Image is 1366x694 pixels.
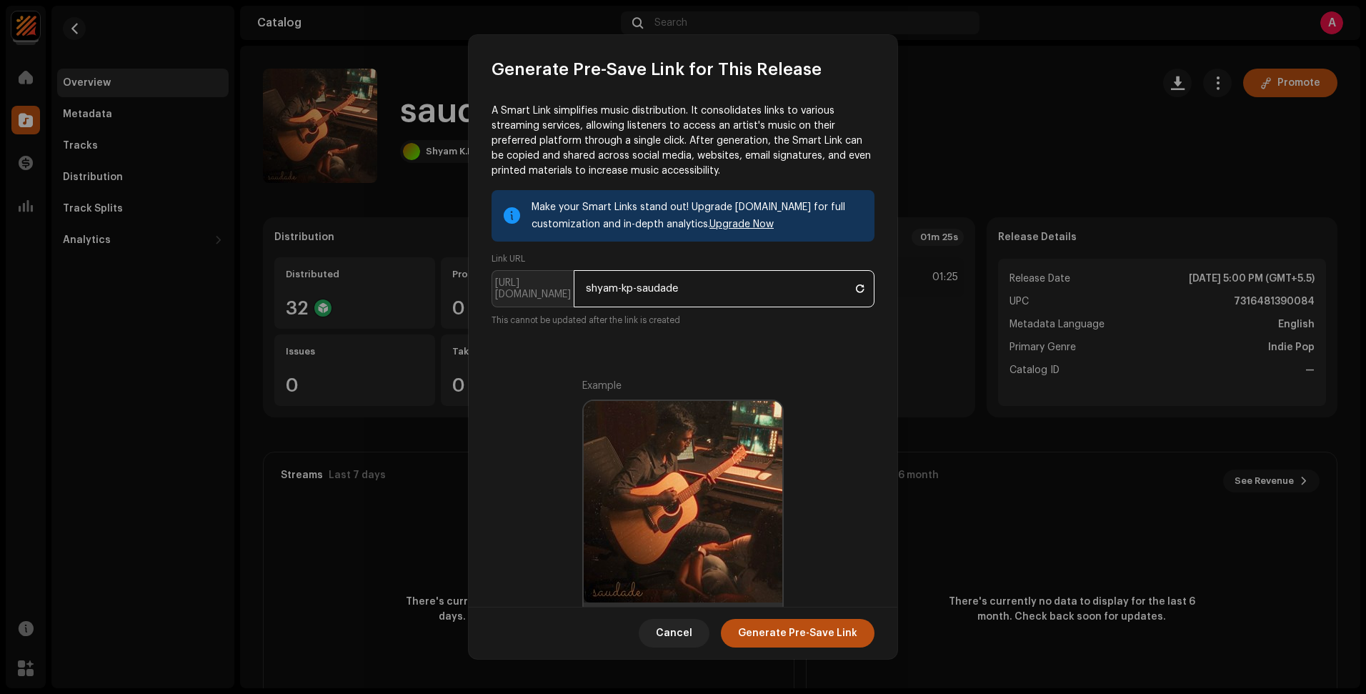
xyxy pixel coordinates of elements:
[469,35,897,81] div: Generate Pre-Save Link for This Release
[709,219,774,229] a: Upgrade Now
[492,313,680,327] small: This cannot be updated after the link is created
[721,619,874,648] button: Generate Pre-Save Link
[656,619,692,648] span: Cancel
[492,104,874,179] p: A Smart Link simplifies music distribution. It consolidates links to various streaming services, ...
[639,619,709,648] button: Cancel
[582,379,784,394] div: Example
[492,253,525,264] label: Link URL
[738,619,857,648] span: Generate Pre-Save Link
[532,199,863,233] div: Make your Smart Links stand out! Upgrade [DOMAIN_NAME] for full customization and in-depth analyt...
[492,270,574,307] p-inputgroup-addon: [URL][DOMAIN_NAME]
[584,401,785,603] img: 7abb400d-48a3-4e1e-8dcd-167233a7864c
